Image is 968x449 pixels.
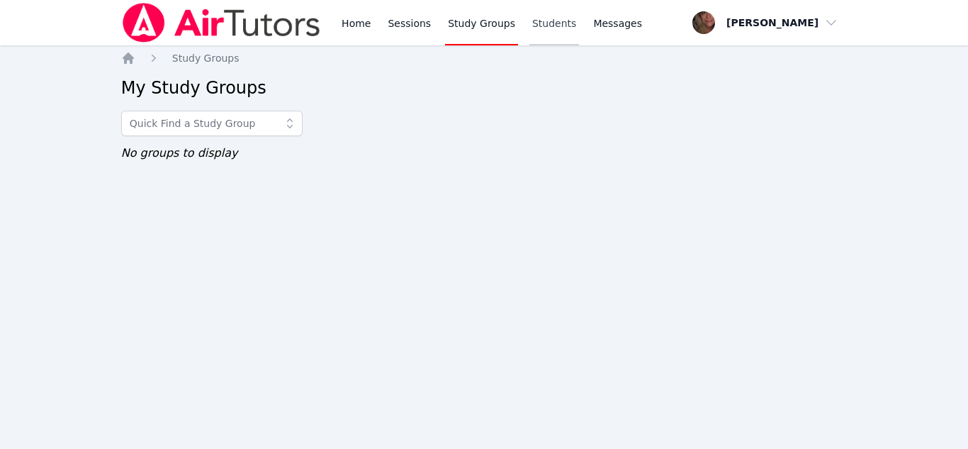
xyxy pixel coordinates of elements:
[172,51,240,65] a: Study Groups
[121,3,322,43] img: Air Tutors
[121,111,303,136] input: Quick Find a Study Group
[172,52,240,64] span: Study Groups
[121,146,238,160] span: No groups to display
[593,16,642,31] span: Messages
[121,51,848,65] nav: Breadcrumb
[121,77,848,99] h2: My Study Groups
